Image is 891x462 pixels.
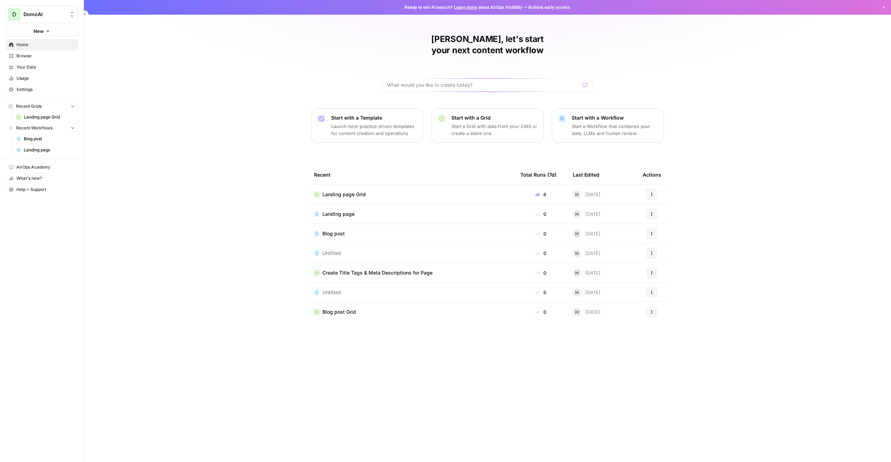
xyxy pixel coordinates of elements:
a: Blog post Grid [314,308,509,315]
span: D [12,10,16,19]
a: Untitled [314,289,509,296]
button: Start with a TemplateLaunch best-practice driven templates for content creation and operations [311,108,423,143]
p: Start with a Grid [451,114,537,121]
span: Usage [16,75,75,81]
a: Landing page Grid [13,112,78,123]
div: Actions [643,165,661,184]
span: Recent Grids [16,103,42,109]
div: 0 [520,211,562,218]
a: Home [6,39,78,50]
a: Learn more [454,5,477,10]
button: Recent Workflows [6,123,78,133]
button: Start with a WorkflowStart a Workflow that combines your data, LLMs and human review [552,108,664,143]
p: Launch best-practice driven templates for content creation and operations [331,123,417,137]
span: Help + Support [16,186,75,193]
div: 0 [520,269,562,276]
span: Your Data [16,64,75,70]
div: 0 [520,230,562,237]
a: Create Title Tags & Meta Descriptions for Page [314,269,509,276]
div: [DATE] [573,308,600,316]
h1: [PERSON_NAME], let's start your next content workflow [383,34,592,56]
span: Untitled [322,250,341,257]
span: Untitled [322,289,341,296]
a: Usage [6,73,78,84]
span: Settings [16,86,75,93]
button: Help + Support [6,184,78,195]
div: [DATE] [573,229,600,238]
a: Landing page [314,211,509,218]
button: New [6,26,78,36]
div: 0 [520,250,562,257]
span: Actions early access [528,4,570,10]
div: 6 [520,191,562,198]
span: Landing page Grid [322,191,366,198]
a: AirOps Academy [6,162,78,173]
span: Create Title Tags & Meta Descriptions for Page [322,269,433,276]
a: Settings [6,84,78,95]
span: Ready to win AI search? about AirOps Visibility [405,4,522,10]
div: [DATE] [573,210,600,218]
a: Browse [6,50,78,62]
span: Home [16,42,75,48]
span: H [575,230,579,237]
div: Total Runs (7d) [520,165,556,184]
div: [DATE] [573,288,600,297]
span: H [575,191,579,198]
p: Start with a Workflow [572,114,658,121]
span: Landing page Grid [24,114,75,120]
span: DomoAI [23,11,66,18]
button: Start with a GridStart a Grid with data from your CMS or create a blank one [432,108,543,143]
div: [DATE] [573,269,600,277]
div: Recent [314,165,509,184]
span: Landing page [322,211,355,218]
button: Recent Grids [6,101,78,112]
div: 0 [520,308,562,315]
span: Recent Workflows [16,125,52,131]
a: Untitled [314,250,509,257]
span: H [575,250,579,257]
div: [DATE] [573,249,600,257]
span: Landing page [24,147,75,153]
span: H [575,211,579,218]
span: Blog post Grid [322,308,356,315]
a: Blog post [314,230,509,237]
a: Your Data [6,62,78,73]
a: Blog post [13,133,78,144]
p: Start a Grid with data from your CMS or create a blank one [451,123,537,137]
span: New [34,28,44,35]
span: H [575,269,579,276]
span: H [575,308,579,315]
div: 0 [520,289,562,296]
a: Landing page [13,144,78,156]
a: Landing page Grid [314,191,509,198]
span: H [575,289,579,296]
input: What would you like to create today? [387,81,579,88]
p: Start with a Template [331,114,417,121]
div: Last Edited [573,165,599,184]
span: Browse [16,53,75,59]
span: AirOps Academy [16,164,75,170]
span: Blog post [322,230,345,237]
button: What's new? [6,173,78,184]
span: Blog post [24,136,75,142]
div: [DATE] [573,190,600,199]
button: Workspace: DomoAI [6,6,78,23]
p: Start a Workflow that combines your data, LLMs and human review [572,123,658,137]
